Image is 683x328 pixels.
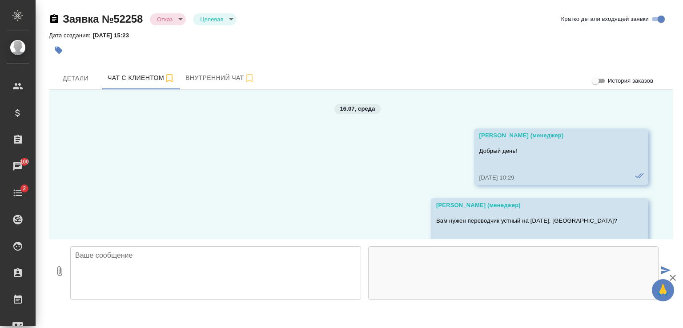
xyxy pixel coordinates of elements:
p: [DATE] 15:23 [92,32,136,39]
span: Чат с клиентом [108,72,175,84]
button: 77003903311 (Дильназ ) - (undefined) [102,67,180,89]
span: Детали [54,73,97,84]
div: [PERSON_NAME] (менеджер) [479,131,617,140]
a: Заявка №52258 [63,13,143,25]
span: 2 [17,184,31,193]
span: 100 [15,157,35,166]
div: Отказ [193,13,237,25]
button: Отказ [154,16,175,23]
button: Скопировать ссылку [49,14,60,24]
p: Дата создания: [49,32,92,39]
span: История заказов [608,76,653,85]
span: 🙏 [655,281,671,300]
svg: Подписаться [164,73,175,84]
div: Отказ [150,13,186,25]
button: 🙏 [652,279,674,301]
button: Целевая [197,16,226,23]
div: [DATE] 10:29 [479,173,617,182]
button: Добавить тэг [49,40,68,60]
p: 16.07, среда [340,104,375,113]
p: Вам нужен переводчик устный на [DATE], [GEOGRAPHIC_DATA]? [436,216,617,225]
span: Кратко детали входящей заявки [561,15,649,24]
a: 100 [2,155,33,177]
span: Внутренний чат [185,72,255,84]
a: 2 [2,182,33,204]
div: [PERSON_NAME] (менеджер) [436,201,617,210]
svg: Подписаться [244,73,255,84]
p: Добрый день! [479,147,617,156]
